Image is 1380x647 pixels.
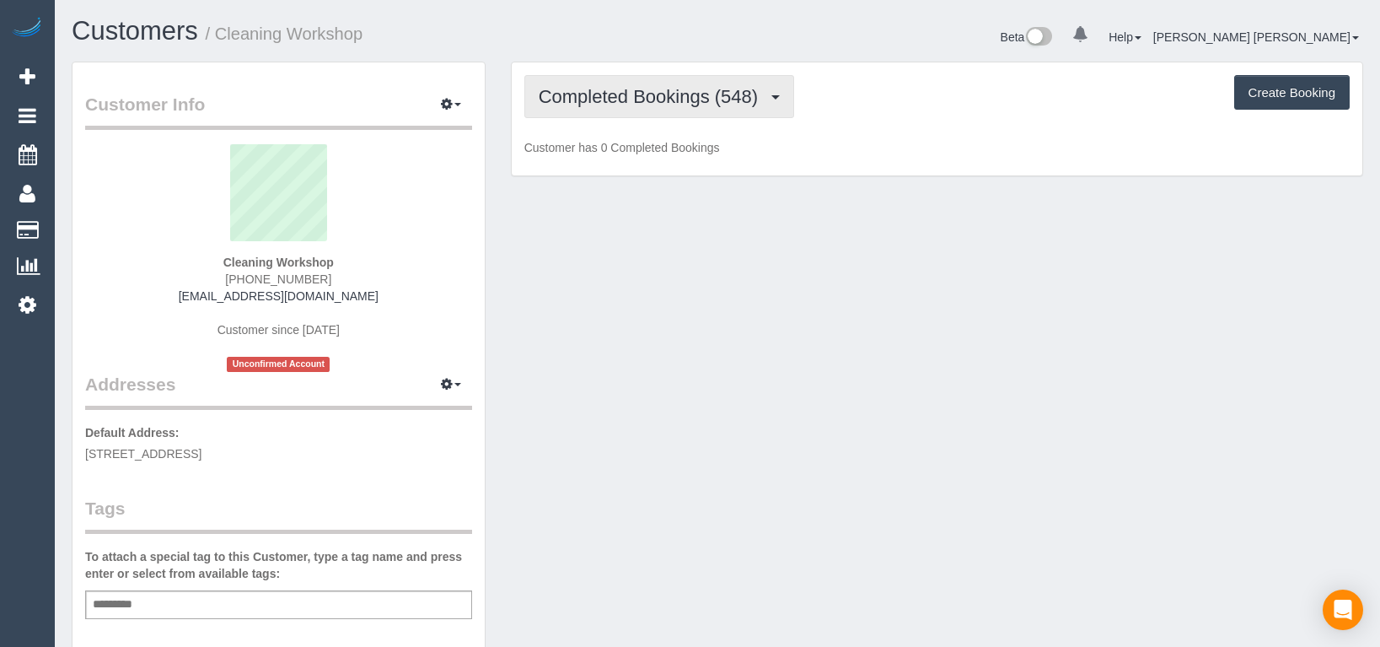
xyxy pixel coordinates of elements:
[1323,590,1363,630] div: Open Intercom Messenger
[179,289,379,303] a: [EMAIL_ADDRESS][DOMAIN_NAME]
[206,24,363,43] small: / Cleaning Workshop
[85,548,472,582] label: To attach a special tag to this Customer, type a tag name and press enter or select from availabl...
[85,424,180,441] label: Default Address:
[85,496,472,534] legend: Tags
[10,17,44,40] img: Automaid Logo
[539,86,766,107] span: Completed Bookings (548)
[1234,75,1350,111] button: Create Booking
[225,272,331,286] span: [PHONE_NUMBER]
[1153,30,1359,44] a: [PERSON_NAME] [PERSON_NAME]
[72,16,198,46] a: Customers
[85,447,201,461] span: [STREET_ADDRESS]
[1024,27,1052,49] img: New interface
[1109,30,1141,44] a: Help
[524,75,795,118] button: Completed Bookings (548)
[227,357,330,371] span: Unconfirmed Account
[524,139,1350,156] p: Customer has 0 Completed Bookings
[1001,30,1053,44] a: Beta
[85,92,472,130] legend: Customer Info
[217,323,340,337] span: Customer since [DATE]
[223,256,334,269] strong: Cleaning Workshop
